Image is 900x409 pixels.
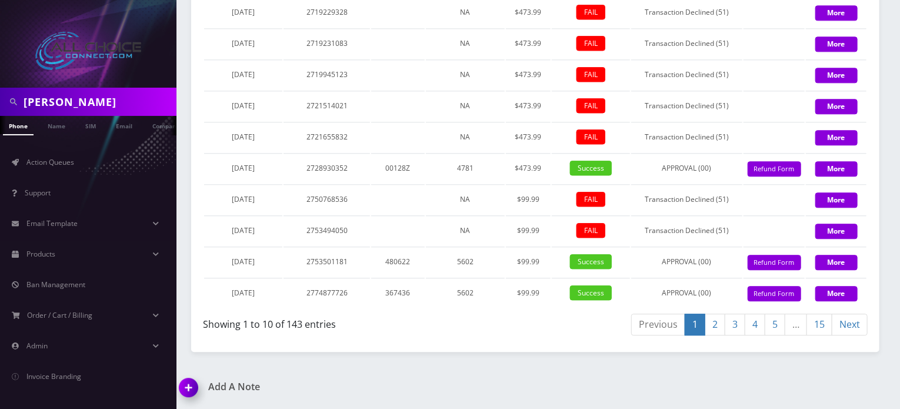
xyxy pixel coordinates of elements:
[232,69,255,79] span: [DATE]
[506,247,551,277] td: $99.99
[725,314,745,335] a: 3
[426,153,505,183] td: 4781
[284,278,370,308] td: 2774877726
[284,122,370,152] td: 2721655832
[748,286,801,302] button: Refund Form
[25,188,51,198] span: Support
[426,215,505,245] td: NA
[570,254,612,269] span: Success
[24,91,174,113] input: Search in Company
[506,184,551,214] td: $99.99
[815,161,858,177] button: More
[26,371,81,381] span: Invoice Branding
[426,278,505,308] td: 5602
[232,225,255,235] span: [DATE]
[284,28,370,58] td: 2719231083
[26,280,85,290] span: Ban Management
[576,192,605,207] span: FAIL
[506,59,551,89] td: $473.99
[570,285,612,300] span: Success
[631,153,742,183] td: APPROVAL (00)
[815,99,858,114] button: More
[631,184,742,214] td: Transaction Declined (51)
[631,314,685,335] a: Previous
[705,314,725,335] a: 2
[631,59,742,89] td: Transaction Declined (51)
[232,163,255,173] span: [DATE]
[576,98,605,113] span: FAIL
[232,101,255,111] span: [DATE]
[371,278,424,308] td: 367436
[815,5,858,21] button: More
[748,161,801,177] button: Refund Form
[42,116,71,134] a: Name
[426,59,505,89] td: NA
[26,218,78,228] span: Email Template
[179,381,526,393] a: Add A Note
[631,247,742,277] td: APPROVAL (00)
[570,161,612,175] span: Success
[232,194,255,204] span: [DATE]
[26,341,48,351] span: Admin
[748,255,801,271] button: Refund Form
[815,130,858,145] button: More
[815,192,858,208] button: More
[745,314,765,335] a: 4
[631,215,742,245] td: Transaction Declined (51)
[426,91,505,121] td: NA
[576,223,605,238] span: FAIL
[232,288,255,298] span: [DATE]
[506,91,551,121] td: $473.99
[371,247,424,277] td: 480622
[426,184,505,214] td: NA
[631,278,742,308] td: APPROVAL (00)
[806,314,832,335] a: 15
[284,247,370,277] td: 2753501181
[284,215,370,245] td: 2753494050
[506,122,551,152] td: $473.99
[685,314,705,335] a: 1
[146,116,186,134] a: Company
[506,278,551,308] td: $99.99
[576,67,605,82] span: FAIL
[815,286,858,301] button: More
[506,215,551,245] td: $99.99
[631,28,742,58] td: Transaction Declined (51)
[631,91,742,121] td: Transaction Declined (51)
[815,255,858,270] button: More
[26,157,74,167] span: Action Queues
[815,224,858,239] button: More
[28,310,93,320] span: Order / Cart / Billing
[79,116,102,134] a: SIM
[284,59,370,89] td: 2719945123
[815,36,858,52] button: More
[284,184,370,214] td: 2750768536
[815,68,858,83] button: More
[576,5,605,19] span: FAIL
[371,153,424,183] td: 00128Z
[426,247,505,277] td: 5602
[26,249,55,259] span: Products
[232,132,255,142] span: [DATE]
[576,129,605,144] span: FAIL
[832,314,868,335] a: Next
[426,28,505,58] td: NA
[576,36,605,51] span: FAIL
[3,116,34,135] a: Phone
[426,122,505,152] td: NA
[232,38,255,48] span: [DATE]
[203,312,526,331] div: Showing 1 to 10 of 143 entries
[506,28,551,58] td: $473.99
[785,314,807,335] a: …
[284,91,370,121] td: 2721514021
[110,116,138,134] a: Email
[631,122,742,152] td: Transaction Declined (51)
[765,314,785,335] a: 5
[232,7,255,17] span: [DATE]
[232,257,255,267] span: [DATE]
[35,32,141,70] img: All Choice Connect
[506,153,551,183] td: $473.99
[284,153,370,183] td: 2728930352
